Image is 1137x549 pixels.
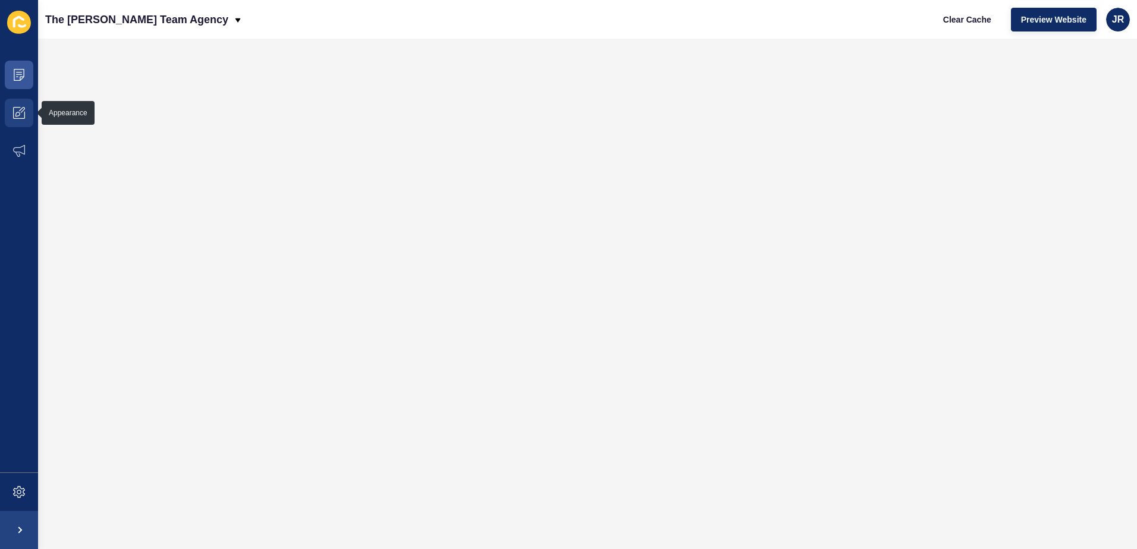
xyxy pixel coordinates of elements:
[1112,14,1124,26] span: JR
[933,8,1001,31] button: Clear Cache
[943,14,991,26] span: Clear Cache
[1021,14,1086,26] span: Preview Website
[1011,8,1097,31] button: Preview Website
[49,108,87,118] div: Appearance
[45,5,228,34] p: The [PERSON_NAME] Team Agency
